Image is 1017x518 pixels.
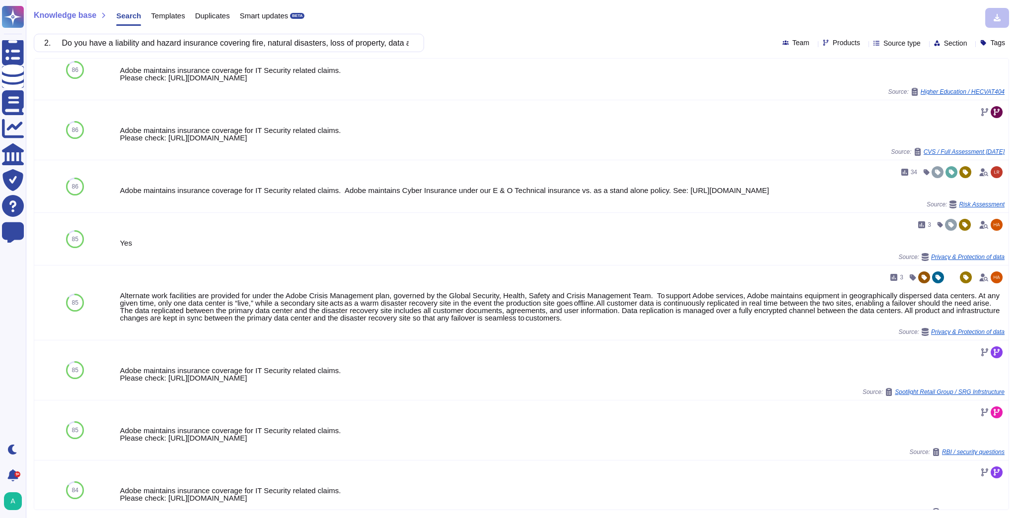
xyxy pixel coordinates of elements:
span: Source type [883,40,921,47]
div: BETA [290,13,304,19]
span: 85 [72,236,78,242]
span: RBI / security questions [942,449,1005,455]
div: Alternate work facilities are provided for under the Adobe Crisis Management plan, governed by th... [120,292,1005,322]
div: Adobe maintains insurance coverage for IT Security related claims. Please check: [URL][DOMAIN_NAME] [120,487,1005,502]
div: 9+ [14,471,20,477]
img: user [991,219,1003,231]
span: Search [116,12,141,19]
span: Tags [990,39,1005,46]
span: Knowledge base [34,11,96,19]
span: Spotlight Retail Group / SRG Infrstructure [895,389,1005,395]
span: Source: [927,200,1005,208]
div: Adobe maintains insurance coverage for IT Security related claims. Adobe maintains Cyber Insuranc... [120,187,1005,194]
img: user [4,492,22,510]
span: 85 [72,300,78,306]
span: Source: [899,328,1005,336]
span: 34 [911,169,917,175]
span: Team [793,39,809,46]
span: 85 [72,367,78,373]
div: Adobe maintains insurance coverage for IT Security related claims. Please check: [URL][DOMAIN_NAME] [120,66,1005,81]
span: 85 [72,427,78,433]
span: CVS / Full Assessment [DATE] [924,149,1005,155]
span: Duplicates [195,12,230,19]
span: NRMA / NRMA Security [942,509,1005,515]
span: 3 [900,274,903,280]
span: 86 [72,67,78,73]
span: Privacy & Protection of data [931,329,1005,335]
span: Source: [909,508,1005,516]
input: Search a question or template... [39,34,414,52]
span: Products [833,39,860,46]
span: 84 [72,487,78,493]
span: 3 [928,222,931,228]
span: Source: [899,253,1005,261]
span: Smart updates [240,12,289,19]
div: Adobe maintains insurance coverage for IT Security related claims. Please check: [URL][DOMAIN_NAME] [120,367,1005,382]
span: Section [944,40,967,47]
div: Adobe maintains insurance coverage for IT Security related claims. Please check: [URL][DOMAIN_NAME] [120,127,1005,141]
span: Templates [151,12,185,19]
span: Source: [910,448,1005,456]
img: user [991,271,1003,283]
span: Source: [891,148,1005,156]
span: 86 [72,127,78,133]
div: Adobe maintains insurance coverage for IT Security related claims. Please check: [URL][DOMAIN_NAME] [120,427,1005,442]
span: Risk Assessment [959,201,1005,207]
span: Source: [888,88,1005,96]
img: user [991,166,1003,178]
div: Yes [120,239,1005,247]
button: user [2,490,29,512]
span: 86 [72,184,78,190]
span: Higher Education / HECVAT404 [921,89,1005,95]
span: Privacy & Protection of data [931,254,1005,260]
span: Source: [863,388,1005,396]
